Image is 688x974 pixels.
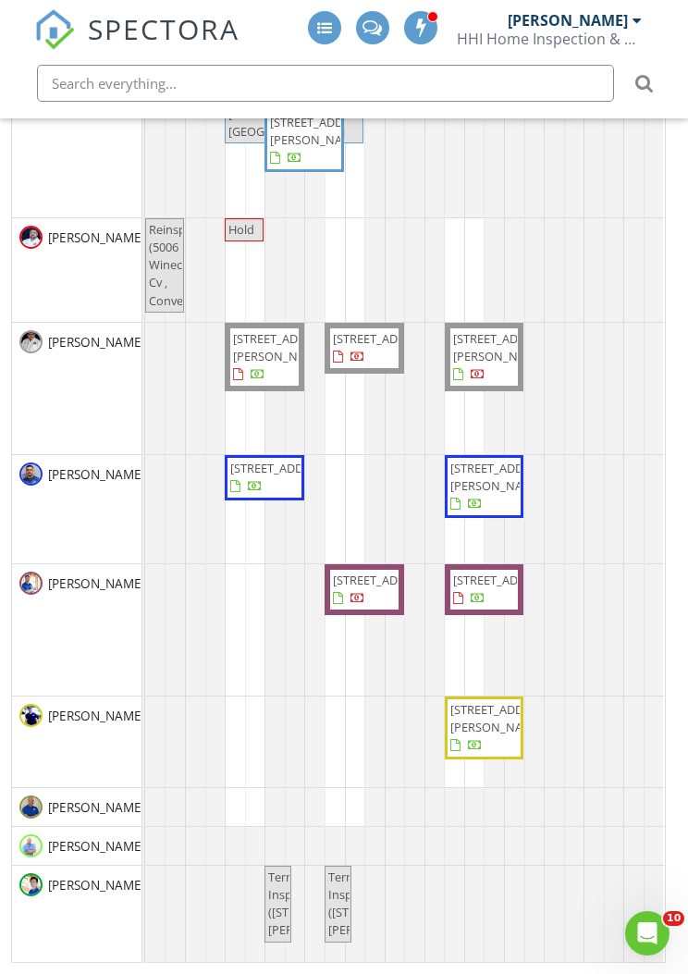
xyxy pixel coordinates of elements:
span: [STREET_ADDRESS][PERSON_NAME] [450,701,554,735]
span: [STREET_ADDRESS][PERSON_NAME] [270,114,374,148]
img: img_0667.jpeg [19,330,43,353]
img: resized_103945_1607186620487.jpeg [19,462,43,486]
span: Hold [228,221,254,238]
span: SPECTORA [88,9,240,48]
span: [PERSON_NAME] [44,707,149,725]
span: [PERSON_NAME] [44,228,149,247]
img: The Best Home Inspection Software - Spectora [34,9,75,50]
img: 8334a47d40204d029b6682c9b1fdee83.jpeg [19,226,43,249]
span: [STREET_ADDRESS][PERSON_NAME] [450,460,554,494]
span: Reinspection (5006 Winecup Cv , Converse) [149,221,220,309]
span: [PERSON_NAME] [44,876,149,894]
span: [STREET_ADDRESS] [333,330,436,347]
span: [STREET_ADDRESS] [230,460,334,476]
span: [STREET_ADDRESS] [333,572,436,588]
span: [PERSON_NAME] "Captain" [PERSON_NAME] [44,798,308,817]
img: dsc08126.jpg [19,834,43,857]
a: SPECTORA [34,25,240,64]
div: HHI Home Inspection & Pest Control [457,30,642,48]
img: dsc06978.jpg [19,873,43,896]
img: img_7310_small.jpeg [19,704,43,727]
span: 10 [663,911,684,926]
span: [STREET_ADDRESS] [453,572,557,588]
span: [PERSON_NAME] [44,574,149,593]
img: dsc07028.jpg [19,572,43,595]
iframe: Intercom live chat [625,911,670,956]
div: [PERSON_NAME] [508,11,628,30]
span: Termite Inspection ([STREET_ADDRESS][PERSON_NAME]) [268,869,375,939]
span: [PERSON_NAME] [44,837,149,856]
img: 20220425_103223.jpg [19,795,43,819]
span: [PERSON_NAME] [44,333,149,351]
span: Termite Inspection ([STREET_ADDRESS][PERSON_NAME]) [328,869,436,939]
span: [STREET_ADDRESS][PERSON_NAME] [233,330,337,364]
span: [PERSON_NAME] [44,465,149,484]
span: [STREET_ADDRESS][PERSON_NAME] [453,330,557,364]
input: Search everything... [37,65,614,102]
